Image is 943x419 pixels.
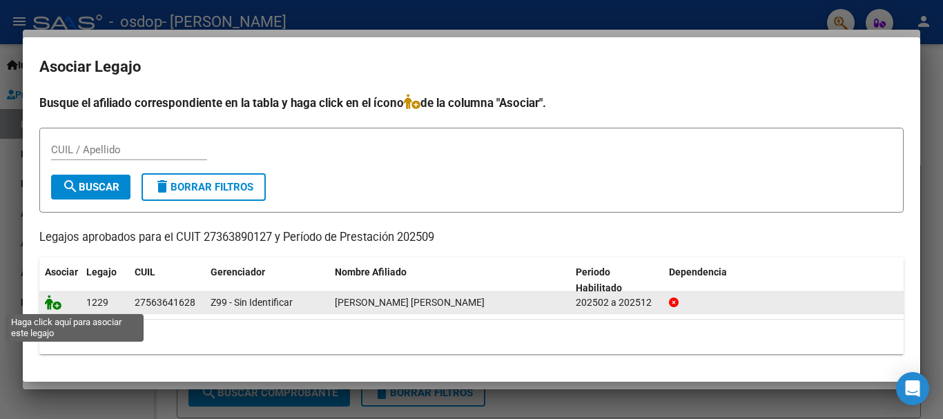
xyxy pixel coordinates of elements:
[211,266,265,277] span: Gerenciador
[45,266,78,277] span: Asociar
[135,295,195,311] div: 27563641628
[81,257,129,303] datatable-header-cell: Legajo
[329,257,570,303] datatable-header-cell: Nombre Afiliado
[62,181,119,193] span: Buscar
[142,173,266,201] button: Borrar Filtros
[205,257,329,303] datatable-header-cell: Gerenciador
[211,297,293,308] span: Z99 - Sin Identificar
[576,295,658,311] div: 202502 a 202512
[669,266,727,277] span: Dependencia
[663,257,904,303] datatable-header-cell: Dependencia
[154,181,253,193] span: Borrar Filtros
[86,297,108,308] span: 1229
[51,175,130,199] button: Buscar
[154,178,171,195] mat-icon: delete
[39,320,904,354] div: 1 registros
[570,257,663,303] datatable-header-cell: Periodo Habilitado
[62,178,79,195] mat-icon: search
[39,229,904,246] p: Legajos aprobados para el CUIT 27363890127 y Período de Prestación 202509
[39,257,81,303] datatable-header-cell: Asociar
[129,257,205,303] datatable-header-cell: CUIL
[39,54,904,80] h2: Asociar Legajo
[335,266,407,277] span: Nombre Afiliado
[86,266,117,277] span: Legajo
[335,297,485,308] span: TORRES BARRIOS MILENA LUJAN
[896,372,929,405] div: Open Intercom Messenger
[576,266,622,293] span: Periodo Habilitado
[135,266,155,277] span: CUIL
[39,94,904,112] h4: Busque el afiliado correspondiente en la tabla y haga click en el ícono de la columna "Asociar".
